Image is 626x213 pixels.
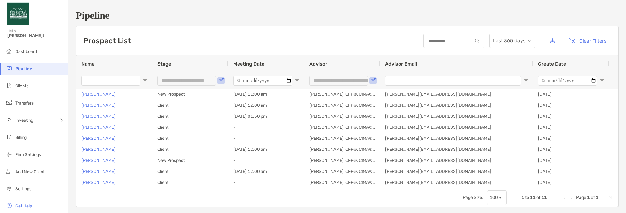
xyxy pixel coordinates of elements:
div: - [228,122,304,133]
span: Create Date [538,61,566,67]
div: [PERSON_NAME][EMAIL_ADDRESS][DOMAIN_NAME] [380,89,533,100]
a: [PERSON_NAME] [81,135,116,142]
div: - [228,177,304,188]
div: [PERSON_NAME], CFP®, CIMA®, ChFC®, CAP®, MSFS [304,122,380,133]
img: investing icon [6,116,13,124]
div: [DATE] [533,144,609,155]
div: [DATE] [533,166,609,177]
img: get-help icon [6,202,13,209]
span: Pipeline [15,66,32,71]
div: [DATE] [533,122,609,133]
div: [PERSON_NAME], CFP®, CIMA®, ChFC®, CAP®, MSFS [304,166,380,177]
span: Last 365 days [493,34,532,48]
span: Clients [15,83,28,89]
span: 1 [521,195,524,200]
span: of [536,195,540,200]
button: Open Filter Menu [370,78,375,83]
div: Client [153,177,228,188]
p: [PERSON_NAME] [81,90,116,98]
button: Open Filter Menu [599,78,604,83]
div: [PERSON_NAME], CFP®, CIMA®, ChFC®, CAP®, MSFS [304,100,380,111]
span: Investing [15,118,33,123]
a: [PERSON_NAME] [81,101,116,109]
div: [PERSON_NAME], CFP®, CIMA®, ChFC®, CAP®, MSFS [304,144,380,155]
div: [DATE] [533,155,609,166]
div: [DATE] [533,100,609,111]
img: pipeline icon [6,65,13,72]
span: Advisor Email [385,61,417,67]
a: [PERSON_NAME] [81,157,116,164]
button: Open Filter Menu [295,78,300,83]
img: firm-settings icon [6,150,13,158]
a: [PERSON_NAME] [81,146,116,153]
div: Client [153,100,228,111]
div: [DATE] 11:00 am [228,89,304,100]
div: Client [153,166,228,177]
div: [PERSON_NAME][EMAIL_ADDRESS][DOMAIN_NAME] [380,144,533,155]
input: Meeting Date Filter Input [233,76,292,86]
span: 1 [596,195,598,200]
span: Add New Client [15,169,45,174]
input: Name Filter Input [81,76,140,86]
span: Transfers [15,101,34,106]
a: [PERSON_NAME] [81,168,116,175]
a: [PERSON_NAME] [81,124,116,131]
button: Open Filter Menu [523,78,528,83]
span: Firm Settings [15,152,41,157]
button: Open Filter Menu [143,78,148,83]
div: [PERSON_NAME], CFP®, CIMA®, ChFC®, CAP®, MSFS [304,155,380,166]
div: [PERSON_NAME], CFP®, CIMA®, ChFC®, CAP®, MSFS [304,111,380,122]
div: [PERSON_NAME][EMAIL_ADDRESS][DOMAIN_NAME] [380,133,533,144]
img: add_new_client icon [6,168,13,175]
div: First Page [562,195,566,200]
div: [DATE] [533,133,609,144]
span: Dashboard [15,49,37,54]
div: [DATE] 12:00 am [228,144,304,155]
span: 11 [530,195,536,200]
img: transfers icon [6,99,13,106]
div: [DATE] [533,111,609,122]
div: New Prospect [153,155,228,166]
a: [PERSON_NAME] [81,112,116,120]
div: [DATE] 12:00 am [228,166,304,177]
div: Page Size [487,190,507,205]
div: Client [153,122,228,133]
button: Open Filter Menu [219,78,223,83]
img: dashboard icon [6,48,13,55]
div: [DATE] 01:30 pm [228,111,304,122]
div: [PERSON_NAME], CFP®, CIMA®, ChFC®, CAP®, MSFS [304,177,380,188]
span: [PERSON_NAME]! [7,33,64,38]
h3: Prospect List [83,36,131,45]
button: Clear Filters [565,34,611,48]
div: [PERSON_NAME], CFP®, CIMA®, ChFC®, CAP®, MSFS [304,133,380,144]
div: Next Page [601,195,606,200]
div: Client [153,111,228,122]
div: Client [153,133,228,144]
div: Client [153,144,228,155]
span: 1 [587,195,590,200]
span: Name [81,61,94,67]
span: Advisor [309,61,327,67]
div: 100 [490,195,498,200]
input: Advisor Email Filter Input [385,76,521,86]
span: to [525,195,529,200]
div: - [228,155,304,166]
div: [PERSON_NAME][EMAIL_ADDRESS][DOMAIN_NAME] [380,155,533,166]
span: 11 [541,195,547,200]
div: Page Size: [463,195,483,200]
div: Last Page [608,195,613,200]
span: Settings [15,186,31,192]
div: [DATE] [533,177,609,188]
span: Meeting Date [233,61,264,67]
img: billing icon [6,133,13,141]
img: Zoe Logo [7,2,29,25]
div: - [228,133,304,144]
a: [PERSON_NAME] [81,179,116,186]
